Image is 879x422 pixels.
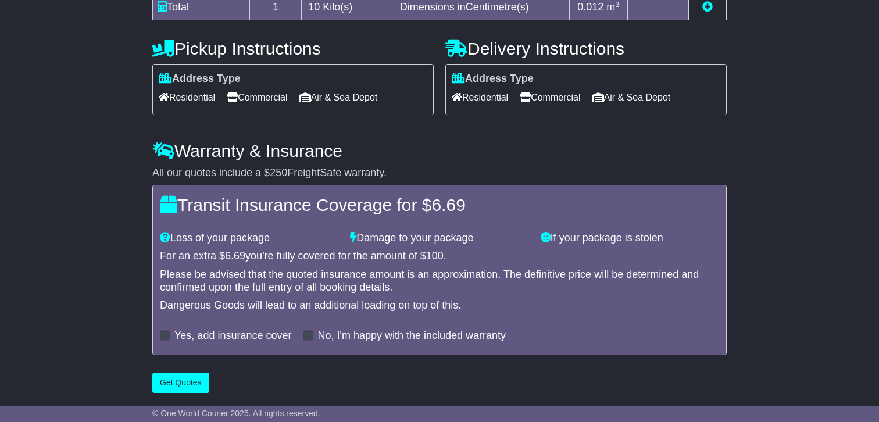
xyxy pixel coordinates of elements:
[452,73,534,85] label: Address Type
[152,39,434,58] h4: Pickup Instructions
[160,269,719,294] div: Please be advised that the quoted insurance amount is an approximation. The definitive price will...
[606,1,620,13] span: m
[535,232,725,245] div: If your package is stolen
[152,409,320,418] span: © One World Courier 2025. All rights reserved.
[160,250,719,263] div: For an extra $ you're fully covered for the amount of $ .
[225,250,245,262] span: 6.69
[152,167,727,180] div: All our quotes include a $ FreightSafe warranty.
[592,88,671,106] span: Air & Sea Depot
[160,299,719,312] div: Dangerous Goods will lead to an additional loading on top of this.
[452,88,508,106] span: Residential
[317,330,506,342] label: No, I'm happy with the included warranty
[702,1,713,13] a: Add new item
[152,141,727,160] h4: Warranty & Insurance
[308,1,320,13] span: 10
[174,330,291,342] label: Yes, add insurance cover
[344,232,534,245] div: Damage to your package
[154,232,344,245] div: Loss of your package
[160,195,719,214] h4: Transit Insurance Coverage for $
[270,167,287,178] span: 250
[159,88,215,106] span: Residential
[159,73,241,85] label: Address Type
[299,88,378,106] span: Air & Sea Depot
[152,373,209,393] button: Get Quotes
[426,250,444,262] span: 100
[431,195,465,214] span: 6.69
[227,88,287,106] span: Commercial
[520,88,580,106] span: Commercial
[445,39,727,58] h4: Delivery Instructions
[577,1,603,13] span: 0.012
